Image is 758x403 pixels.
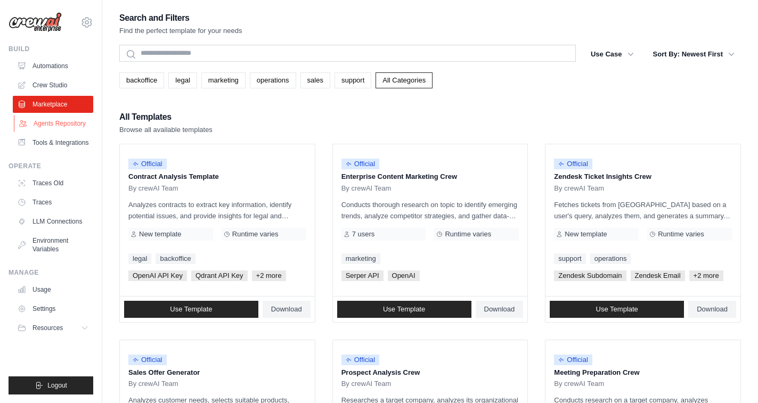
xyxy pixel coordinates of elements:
[484,305,515,314] span: Download
[252,270,286,281] span: +2 more
[383,305,425,314] span: Use Template
[388,270,420,281] span: OpenAI
[341,355,380,365] span: Official
[119,125,213,135] p: Browse all available templates
[13,281,93,298] a: Usage
[554,253,585,264] a: support
[376,72,433,88] a: All Categories
[341,253,380,264] a: marketing
[697,305,728,314] span: Download
[13,213,93,230] a: LLM Connections
[128,270,187,281] span: OpenAI API Key
[139,230,181,238] span: New template
[128,184,178,193] span: By crewAI Team
[128,199,306,221] p: Analyzes contracts to extract key information, identify potential issues, and provide insights fo...
[128,380,178,388] span: By crewAI Team
[263,301,311,318] a: Download
[554,171,732,182] p: Zendesk Ticket Insights Crew
[554,184,604,193] span: By crewAI Team
[232,230,279,238] span: Runtime varies
[271,305,302,314] span: Download
[128,171,306,182] p: Contract Analysis Template
[13,194,93,211] a: Traces
[13,77,93,94] a: Crew Studio
[341,171,519,182] p: Enterprise Content Marketing Crew
[191,270,248,281] span: Qdrant API Key
[170,305,212,314] span: Use Template
[565,230,607,238] span: New template
[13,319,93,336] button: Resources
[337,301,471,318] a: Use Template
[47,381,67,390] span: Logout
[554,367,732,378] p: Meeting Preparation Crew
[341,199,519,221] p: Conducts thorough research on topic to identify emerging trends, analyze competitor strategies, a...
[341,367,519,378] p: Prospect Analysis Crew
[554,380,604,388] span: By crewAI Team
[128,159,167,169] span: Official
[9,12,62,32] img: Logo
[689,270,723,281] span: +2 more
[658,230,704,238] span: Runtime varies
[554,159,592,169] span: Official
[341,159,380,169] span: Official
[13,175,93,192] a: Traces Old
[128,367,306,378] p: Sales Offer Generator
[124,301,258,318] a: Use Template
[688,301,736,318] a: Download
[128,253,151,264] a: legal
[119,26,242,36] p: Find the perfect template for your needs
[596,305,638,314] span: Use Template
[13,134,93,151] a: Tools & Integrations
[119,110,213,125] h2: All Templates
[13,96,93,113] a: Marketplace
[13,300,93,317] a: Settings
[119,72,164,88] a: backoffice
[13,57,93,75] a: Automations
[9,376,93,394] button: Logout
[156,253,195,264] a: backoffice
[631,270,685,281] span: Zendesk Email
[250,72,296,88] a: operations
[9,268,93,277] div: Manage
[32,324,63,332] span: Resources
[584,45,640,64] button: Use Case
[590,253,631,264] a: operations
[647,45,741,64] button: Sort By: Newest First
[550,301,684,318] a: Use Template
[9,162,93,170] div: Operate
[341,270,384,281] span: Serper API
[335,72,371,88] a: support
[476,301,524,318] a: Download
[554,270,626,281] span: Zendesk Subdomain
[341,184,392,193] span: By crewAI Team
[14,115,94,132] a: Agents Repository
[9,45,93,53] div: Build
[554,199,732,221] p: Fetches tickets from [GEOGRAPHIC_DATA] based on a user's query, analyzes them, and generates a su...
[445,230,491,238] span: Runtime varies
[13,232,93,258] a: Environment Variables
[554,355,592,365] span: Official
[341,380,392,388] span: By crewAI Team
[168,72,197,88] a: legal
[119,11,242,26] h2: Search and Filters
[300,72,330,88] a: sales
[201,72,246,88] a: marketing
[352,230,375,238] span: 7 users
[128,355,167,365] span: Official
